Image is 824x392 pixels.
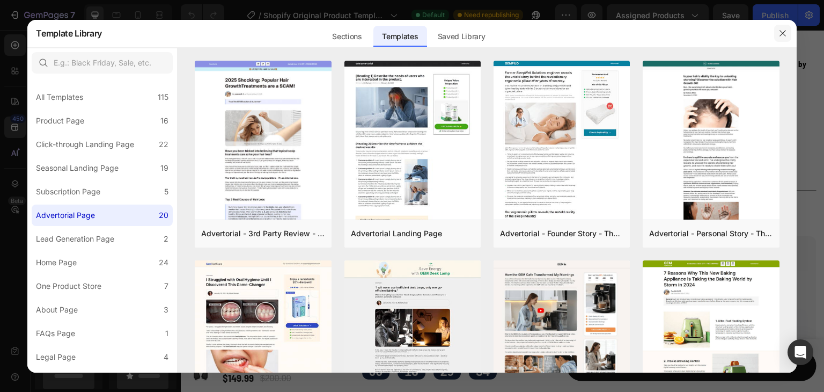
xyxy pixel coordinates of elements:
p: Join thousands of everyday people who’ve broken free from constant aches and now [331,61,635,90]
div: Home Page [36,256,77,269]
div: Advertorial Landing Page [351,227,442,240]
div: Advertorial - 3rd Party Review - The Before Image - Hair Supplement [201,227,325,240]
div: Advertorial - Founder Story - The After Image [500,227,623,240]
div: $200.00 [78,341,111,356]
div: 34 [295,335,309,350]
div: About Page [36,303,78,316]
h2: Template Library [36,19,102,47]
strong: it melts away neck and shoulder tension by targeting the root cause! [331,29,626,53]
span: 20% [218,320,230,327]
input: E.g.: Black Friday, Sale, etc. [32,52,173,74]
div: Click-through Landing Page [36,138,134,151]
h1: Rylief Nova Massager™ [40,322,159,338]
div: $149.99 [519,327,546,345]
div: 4 [164,351,168,364]
div: All Templates [36,91,83,104]
div: Advertorial - Personal Story - The Before Image [649,227,772,240]
p: Rylief Travel Backpack [438,303,528,316]
div: Pumper Bundles Volume Discount [373,217,487,228]
legend: Color: Black [330,97,375,114]
span: FREE GIFT! [453,260,512,277]
div: Add to cart [457,328,502,344]
div: Lead Generation Page [36,233,114,245]
button: Add to cart [386,321,636,351]
p: Order [DATE] for [340,247,626,258]
span: Hurry up! Sale [182,320,218,327]
p: The Nova Neck Massager doesn’t just hide the pain , [331,27,635,56]
div: 1 [165,327,168,340]
strong: Exclusive Offer! [430,247,481,257]
div: Legal Page [36,351,76,364]
button: Pumper Bundles Volume Discount [343,210,495,236]
div: 16 [160,114,168,127]
strong: One for You, One for Them! [431,190,535,203]
div: Templates [373,26,426,47]
div: 00 [188,335,202,350]
div: Product Page [36,114,84,127]
div: Saved Library [429,26,494,47]
div: 20 [159,209,168,222]
div: 24 [159,256,168,269]
span: . Autumn Sale ends in: [230,320,287,327]
div: One Product Store [36,280,101,293]
div: 115 [158,91,168,104]
div: Subscription Page [36,185,100,198]
div: 29 [260,335,274,350]
div: FAQs Page [36,327,75,340]
div: 7 [164,280,168,293]
button: Carousel Back Arrow [10,205,23,217]
div: 3 [164,303,168,316]
div: 5 [164,185,168,198]
div: Open Intercom Messenger [788,339,813,365]
button: Carousel Next Arrow [299,205,312,217]
strong: Bundle and Save more [444,171,522,183]
div: 16 [224,335,238,350]
img: CIumv63twf4CEAE=.png [351,217,364,230]
div: $200.00 [548,327,578,345]
div: Advertorial Page [36,209,95,222]
div: 19 [160,162,168,175]
img: gempages_574122170393822254-832cbbb1-ba66-496d-8dae-5638b5b7bfd9.png [347,279,401,332]
div: Sections [323,26,370,47]
div: Seasonal Landing Page [36,162,119,175]
strong: enjoy comfort, energy, and peace every single day. [331,63,607,88]
div: 22 [159,138,168,151]
div: $149.99 [40,340,73,356]
div: 2 [164,233,168,245]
